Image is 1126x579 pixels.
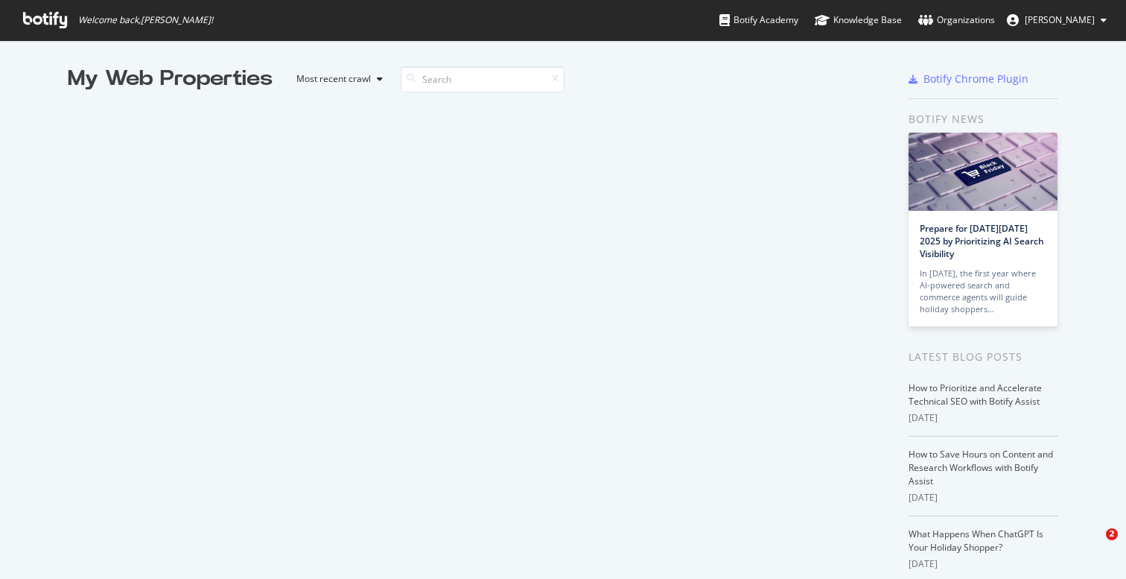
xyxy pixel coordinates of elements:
a: How to Prioritize and Accelerate Technical SEO with Botify Assist [909,382,1042,408]
div: [DATE] [909,491,1058,504]
iframe: Intercom live chat [1075,528,1111,564]
div: Botify news [909,111,1058,127]
a: Prepare for [DATE][DATE] 2025 by Prioritizing AI Search Visibility [920,222,1044,260]
div: Latest Blog Posts [909,349,1058,365]
div: Knowledge Base [815,13,902,28]
div: Most recent crawl [296,75,371,83]
img: Prepare for Black Friday 2025 by Prioritizing AI Search Visibility [909,133,1057,211]
div: Organizations [918,13,995,28]
span: 2 [1106,528,1118,540]
div: In [DATE], the first year where AI-powered search and commerce agents will guide holiday shoppers… [920,268,1046,315]
span: John McLendon [1025,13,1095,26]
div: [DATE] [909,557,1058,571]
div: Botify Academy [719,13,798,28]
a: What Happens When ChatGPT Is Your Holiday Shopper? [909,528,1043,554]
span: Welcome back, [PERSON_NAME] ! [78,14,213,26]
input: Search [401,66,564,92]
button: [PERSON_NAME] [995,8,1119,32]
a: Botify Chrome Plugin [909,72,1028,86]
button: Most recent crawl [284,67,389,91]
div: [DATE] [909,411,1058,425]
div: My Web Properties [68,64,273,94]
div: Botify Chrome Plugin [923,72,1028,86]
a: How to Save Hours on Content and Research Workflows with Botify Assist [909,448,1053,487]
